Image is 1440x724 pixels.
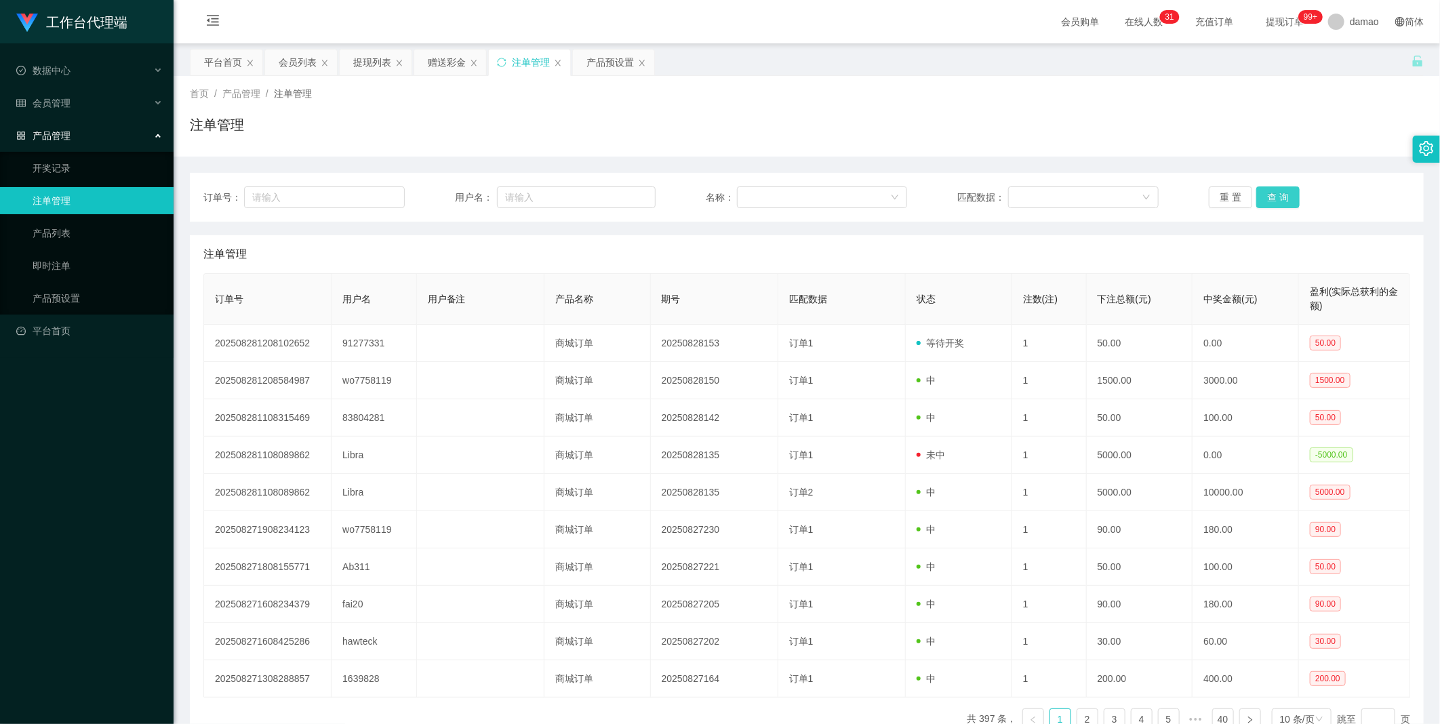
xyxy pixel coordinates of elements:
[279,49,317,75] div: 会员列表
[1310,597,1341,611] span: 90.00
[353,49,391,75] div: 提现列表
[789,375,814,386] span: 订单1
[1395,17,1405,26] i: 图标: global
[1298,10,1323,24] sup: 995
[1193,325,1299,362] td: 0.00
[16,16,127,27] a: 工作台代理端
[1012,399,1087,437] td: 1
[190,1,236,44] i: 图标: menu-fold
[1012,548,1087,586] td: 1
[332,660,416,698] td: 1639828
[1193,399,1299,437] td: 100.00
[1087,548,1193,586] td: 50.00
[1012,362,1087,399] td: 1
[554,59,562,67] i: 图标: close
[204,399,332,437] td: 202508281108315469
[1412,55,1424,67] i: 图标: unlock
[1310,336,1341,350] span: 50.00
[891,193,899,203] i: 图标: down
[917,375,936,386] span: 中
[917,487,936,498] span: 中
[332,548,416,586] td: Ab311
[266,88,268,99] span: /
[917,673,936,684] span: 中
[332,623,416,660] td: hawteck
[1142,193,1151,203] i: 图标: down
[470,59,478,67] i: 图标: close
[544,399,651,437] td: 商城订单
[1012,325,1087,362] td: 1
[204,49,242,75] div: 平台首页
[1087,660,1193,698] td: 200.00
[190,115,244,135] h1: 注单管理
[544,325,651,362] td: 商城订单
[789,636,814,647] span: 订单1
[46,1,127,44] h1: 工作台代理端
[1012,474,1087,511] td: 1
[204,325,332,362] td: 202508281208102652
[544,362,651,399] td: 商城订单
[789,449,814,460] span: 订单1
[16,65,71,76] span: 数据中心
[1209,186,1252,208] button: 重 置
[544,511,651,548] td: 商城订单
[274,88,312,99] span: 注单管理
[33,285,163,312] a: 产品预设置
[1087,325,1193,362] td: 50.00
[651,511,778,548] td: 20250827230
[789,561,814,572] span: 订单1
[1012,586,1087,623] td: 1
[332,399,416,437] td: 83804281
[16,14,38,33] img: logo.9652507e.png
[1310,485,1350,500] span: 5000.00
[497,58,506,67] i: 图标: sync
[544,548,651,586] td: 商城订单
[1012,623,1087,660] td: 1
[16,98,71,108] span: 会员管理
[1203,294,1257,304] span: 中奖金额(元)
[1310,373,1350,388] span: 1500.00
[1118,17,1169,26] span: 在线人数
[917,524,936,535] span: 中
[204,474,332,511] td: 202508281108089862
[1310,522,1341,537] span: 90.00
[428,294,466,304] span: 用户备注
[651,548,778,586] td: 20250827221
[1310,634,1341,649] span: 30.00
[16,130,71,141] span: 产品管理
[544,660,651,698] td: 商城订单
[651,623,778,660] td: 20250827202
[342,294,371,304] span: 用户名
[204,511,332,548] td: 202508271908234123
[1310,410,1341,425] span: 50.00
[16,66,26,75] i: 图标: check-circle-o
[651,399,778,437] td: 20250828142
[917,294,936,304] span: 状态
[332,586,416,623] td: fai20
[1259,17,1311,26] span: 提现订单
[789,412,814,423] span: 订单1
[16,98,26,108] i: 图标: table
[203,246,247,262] span: 注单管理
[1188,17,1240,26] span: 充值订单
[1012,660,1087,698] td: 1
[586,49,634,75] div: 产品预设置
[16,131,26,140] i: 图标: appstore-o
[651,474,778,511] td: 20250828135
[789,338,814,348] span: 订单1
[204,548,332,586] td: 202508271808155771
[332,437,416,474] td: Libra
[789,487,814,498] span: 订单2
[1087,437,1193,474] td: 5000.00
[1087,623,1193,660] td: 30.00
[1193,362,1299,399] td: 3000.00
[332,362,416,399] td: wo7758119
[1087,474,1193,511] td: 5000.00
[1087,511,1193,548] td: 90.00
[1193,623,1299,660] td: 60.00
[214,88,217,99] span: /
[497,186,656,208] input: 请输入
[651,586,778,623] td: 20250827205
[957,190,1008,205] span: 匹配数据：
[1029,716,1037,724] i: 图标: left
